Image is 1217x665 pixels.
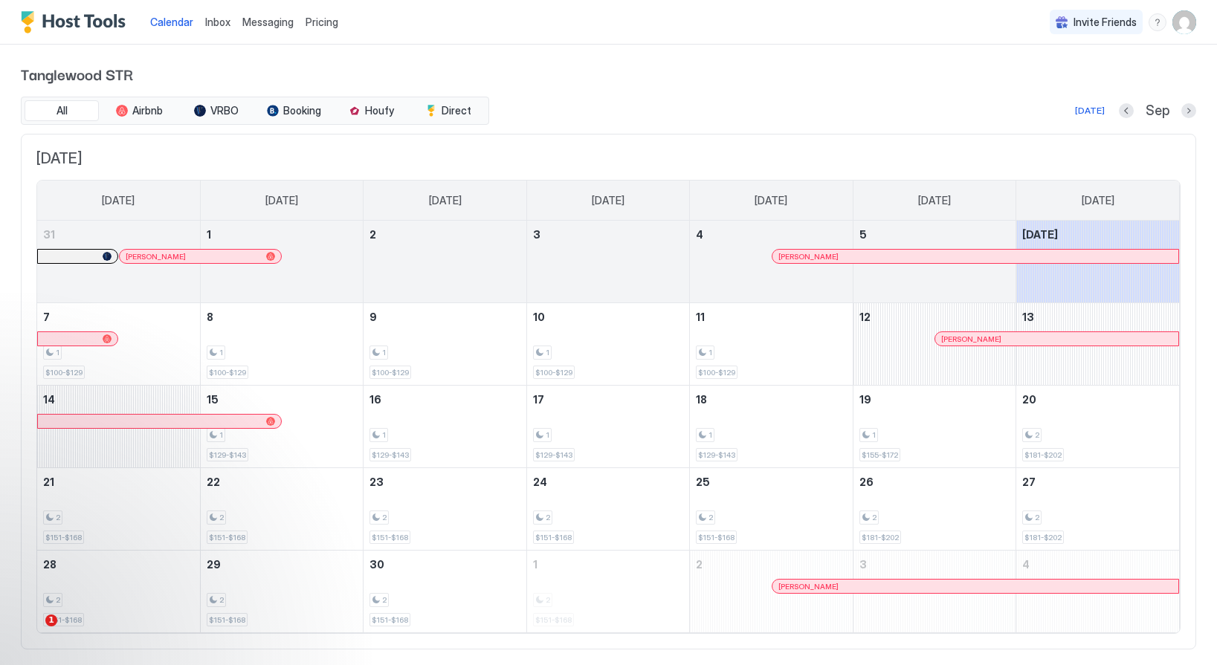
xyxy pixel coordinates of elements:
[45,368,83,377] span: $100-$129
[364,386,526,468] td: September 16, 2025
[696,558,703,571] span: 2
[853,303,1016,386] td: September 12, 2025
[690,551,853,633] td: October 2, 2025
[364,468,526,551] td: September 23, 2025
[372,533,408,542] span: $151-$168
[150,14,193,30] a: Calendar
[527,468,689,496] a: September 24, 2025
[1022,311,1034,323] span: 13
[364,303,526,331] a: September 9, 2025
[872,430,876,440] span: 1
[200,468,363,551] td: September 22, 2025
[334,100,408,121] button: Houfy
[853,468,1016,551] td: September 26, 2025
[37,221,200,248] a: August 31, 2025
[87,181,149,221] a: Sunday
[219,430,223,440] span: 1
[859,558,867,571] span: 3
[442,104,471,117] span: Direct
[853,303,1016,331] a: September 12, 2025
[859,476,874,488] span: 26
[1016,386,1179,413] a: September 20, 2025
[209,450,246,460] span: $129-$143
[57,104,68,117] span: All
[690,221,853,303] td: September 4, 2025
[527,221,689,248] a: September 3, 2025
[364,468,526,496] a: September 23, 2025
[1016,303,1179,331] a: September 13, 2025
[200,221,363,303] td: September 1, 2025
[698,368,735,377] span: $100-$129
[429,194,462,207] span: [DATE]
[690,303,853,386] td: September 11, 2025
[1016,551,1179,633] td: October 4, 2025
[903,181,966,221] a: Friday
[526,221,689,303] td: September 3, 2025
[37,386,200,468] td: September 14, 2025
[372,368,409,377] span: $100-$129
[364,551,526,633] td: September 30, 2025
[306,16,338,29] span: Pricing
[708,348,712,357] span: 1
[36,149,1181,168] span: [DATE]
[372,450,409,460] span: $129-$143
[382,348,386,357] span: 1
[690,386,852,413] a: September 18, 2025
[1082,194,1114,207] span: [DATE]
[201,303,363,331] a: September 8, 2025
[1016,468,1179,551] td: September 27, 2025
[265,194,298,207] span: [DATE]
[43,476,54,488] span: 21
[251,181,313,221] a: Monday
[201,221,363,248] a: September 1, 2025
[210,104,239,117] span: VRBO
[853,386,1016,468] td: September 19, 2025
[690,468,852,496] a: September 25, 2025
[526,468,689,551] td: September 24, 2025
[11,521,309,625] iframe: Intercom notifications message
[533,393,544,406] span: 17
[1181,103,1196,118] button: Next month
[45,614,57,626] span: 1
[526,551,689,633] td: October 1, 2025
[1149,13,1166,31] div: menu
[382,430,386,440] span: 1
[1016,386,1179,468] td: September 20, 2025
[200,386,363,468] td: September 15, 2025
[853,551,1016,578] a: October 3, 2025
[1016,303,1179,386] td: September 13, 2025
[535,368,572,377] span: $100-$129
[242,14,294,30] a: Messaging
[1022,393,1036,406] span: 20
[853,468,1016,496] a: September 26, 2025
[546,513,550,522] span: 2
[1022,558,1030,571] span: 4
[37,468,200,496] a: September 21, 2025
[201,386,363,413] a: September 15, 2025
[102,100,176,121] button: Airbnb
[207,311,213,323] span: 8
[372,615,408,625] span: $151-$168
[698,450,735,460] span: $129-$143
[132,104,163,117] span: Airbnb
[364,386,526,413] a: September 16, 2025
[859,393,871,406] span: 19
[546,430,549,440] span: 1
[1016,468,1179,496] a: September 27, 2025
[859,311,871,323] span: 12
[37,468,200,551] td: September 21, 2025
[411,100,485,121] button: Direct
[1016,221,1179,303] td: September 6, 2025
[1022,228,1058,241] span: [DATE]
[1024,450,1062,460] span: $181-$202
[25,100,99,121] button: All
[1024,533,1062,542] span: $181-$202
[853,551,1016,633] td: October 3, 2025
[527,551,689,578] a: October 1, 2025
[862,533,899,542] span: $181-$202
[179,100,254,121] button: VRBO
[941,334,1172,344] div: [PERSON_NAME]
[535,533,572,542] span: $151-$168
[853,221,1016,248] a: September 5, 2025
[1075,104,1105,117] div: [DATE]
